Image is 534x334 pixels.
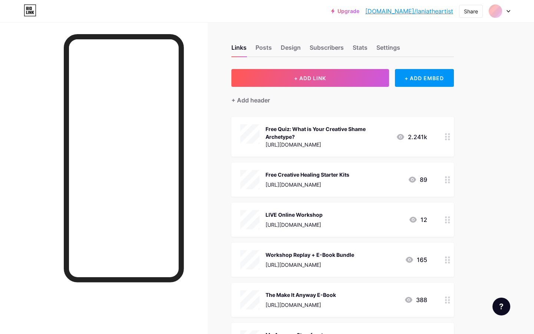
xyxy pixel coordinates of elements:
[353,43,367,56] div: Stats
[395,69,454,87] div: + ADD EMBED
[405,255,427,264] div: 165
[281,43,301,56] div: Design
[404,295,427,304] div: 388
[266,261,354,269] div: [URL][DOMAIN_NAME]
[266,181,349,189] div: [URL][DOMAIN_NAME]
[266,171,349,179] div: Free Creative Healing Starter Kits
[464,7,478,15] div: Share
[256,43,272,56] div: Posts
[266,251,354,259] div: Workshop Replay + E-Book Bundle
[231,96,270,105] div: + Add header
[231,43,247,56] div: Links
[294,75,326,81] span: + ADD LINK
[310,43,344,56] div: Subscribers
[365,7,453,16] a: [DOMAIN_NAME]/laniatheartist
[266,141,390,148] div: [URL][DOMAIN_NAME]
[266,125,390,141] div: Free Quiz: What is Your Creative Shame Archetype?
[396,132,427,141] div: 2.241k
[266,291,336,299] div: The Make It Anyway E-Book
[376,43,400,56] div: Settings
[409,215,427,224] div: 12
[408,175,427,184] div: 89
[266,301,336,309] div: [URL][DOMAIN_NAME]
[231,69,389,87] button: + ADD LINK
[266,221,323,229] div: [URL][DOMAIN_NAME]
[266,211,323,219] div: LIVE Online Workshop
[331,8,359,14] a: Upgrade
